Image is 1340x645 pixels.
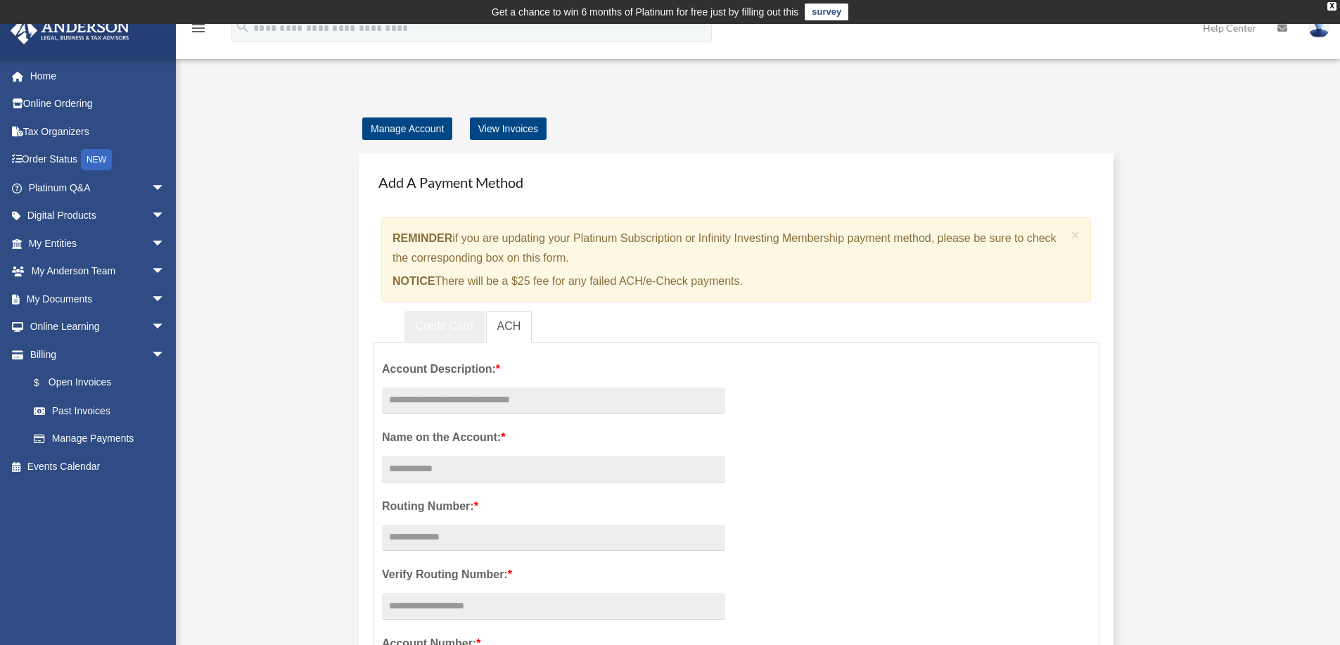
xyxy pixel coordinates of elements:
[20,425,179,453] a: Manage Payments
[382,428,725,447] label: Name on the Account:
[10,452,186,480] a: Events Calendar
[20,369,186,397] a: $Open Invoices
[10,146,186,174] a: Order StatusNEW
[1327,2,1336,11] div: close
[151,174,179,203] span: arrow_drop_down
[10,174,186,202] a: Platinum Q&Aarrow_drop_down
[42,374,49,392] span: $
[81,149,112,170] div: NEW
[393,272,1066,291] p: There will be a $25 fee for any failed ACH/e-Check payments.
[151,340,179,369] span: arrow_drop_down
[190,25,207,37] a: menu
[10,340,186,369] a: Billingarrow_drop_down
[10,313,186,341] a: Online Learningarrow_drop_down
[190,20,207,37] i: menu
[6,17,134,44] img: Anderson Advisors Platinum Portal
[1308,18,1329,38] img: User Pic
[393,232,452,244] strong: REMINDER
[382,565,725,585] label: Verify Routing Number:
[10,90,186,118] a: Online Ordering
[1071,226,1080,243] span: ×
[1071,227,1080,242] button: Close
[382,359,725,379] label: Account Description:
[235,19,250,34] i: search
[151,313,179,342] span: arrow_drop_down
[381,217,1091,302] div: if you are updating your Platinum Subscription or Infinity Investing Membership payment method, p...
[10,62,186,90] a: Home
[10,202,186,230] a: Digital Productsarrow_drop_down
[10,117,186,146] a: Tax Organizers
[10,229,186,257] a: My Entitiesarrow_drop_down
[382,497,725,516] label: Routing Number:
[805,4,848,20] a: survey
[362,117,452,140] a: Manage Account
[151,257,179,286] span: arrow_drop_down
[20,397,186,425] a: Past Invoices
[470,117,547,140] a: View Invoices
[151,202,179,231] span: arrow_drop_down
[151,229,179,258] span: arrow_drop_down
[10,257,186,286] a: My Anderson Teamarrow_drop_down
[151,285,179,314] span: arrow_drop_down
[492,4,799,20] div: Get a chance to win 6 months of Platinum for free just by filling out this
[486,311,532,343] a: ACH
[404,311,485,343] a: Credit Card
[10,285,186,313] a: My Documentsarrow_drop_down
[373,167,1099,198] h4: Add A Payment Method
[393,275,435,287] strong: NOTICE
